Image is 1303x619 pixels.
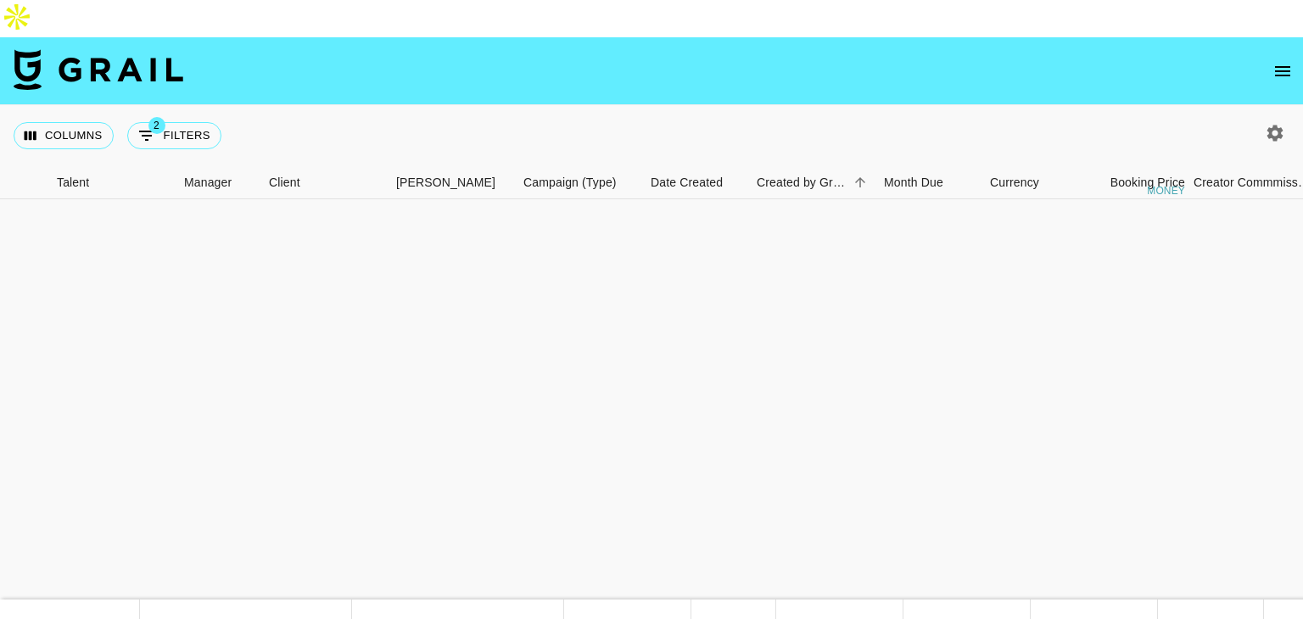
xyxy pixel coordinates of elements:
[1266,54,1300,88] button: open drawer
[148,117,165,134] span: 2
[57,166,89,199] div: Talent
[388,166,515,199] div: Booker
[1147,186,1185,196] div: money
[184,166,232,199] div: Manager
[260,166,388,199] div: Client
[523,166,617,199] div: Campaign (Type)
[48,166,176,199] div: Talent
[981,166,1066,199] div: Currency
[176,166,260,199] div: Manager
[269,166,300,199] div: Client
[875,166,981,199] div: Month Due
[651,166,723,199] div: Date Created
[515,166,642,199] div: Campaign (Type)
[848,170,872,194] button: Sort
[127,122,221,149] button: Show filters
[642,166,748,199] div: Date Created
[748,166,875,199] div: Created by Grail Team
[396,166,495,199] div: [PERSON_NAME]
[884,166,943,199] div: Month Due
[757,166,848,199] div: Created by Grail Team
[1110,166,1185,199] div: Booking Price
[14,122,114,149] button: Select columns
[14,49,183,90] img: Grail Talent
[990,166,1039,199] div: Currency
